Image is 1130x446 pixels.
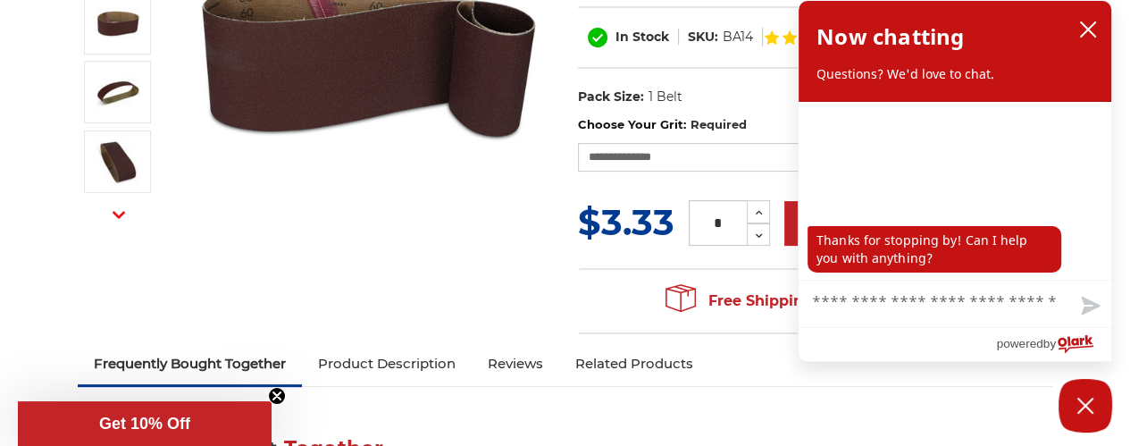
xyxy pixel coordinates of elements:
[648,88,682,106] dd: 1 Belt
[1059,379,1112,433] button: Close Chatbox
[472,344,559,383] a: Reviews
[799,102,1111,280] div: chat
[690,117,746,131] small: Required
[688,28,718,46] dt: SKU:
[99,415,190,433] span: Get 10% Off
[578,200,674,244] span: $3.33
[78,344,302,383] a: Frequently Bought Together
[723,28,753,46] dd: BA14
[665,283,964,319] span: Free Shipping on orders over $149
[578,116,1052,134] label: Choose Your Grit:
[996,328,1111,361] a: Powered by Olark
[18,401,272,446] div: Get 10% OffClose teaser
[96,139,140,184] img: 4" x 24" Sanding Belt - AOX
[996,332,1042,355] span: powered
[268,387,286,405] button: Close teaser
[816,19,964,55] h2: Now chatting
[559,344,709,383] a: Related Products
[578,88,644,106] dt: Pack Size:
[615,29,669,45] span: In Stock
[96,1,140,46] img: 4" x 24" AOX Sanding Belt
[1043,332,1056,355] span: by
[1067,286,1111,327] button: Send message
[1074,16,1102,43] button: close chatbox
[808,226,1061,273] p: Thanks for stopping by! Can I help you with anything?
[97,195,140,233] button: Next
[302,344,472,383] a: Product Description
[816,65,1093,83] p: Questions? We'd love to chat.
[96,70,140,114] img: 4" x 24" Sanding Belt - Aluminum Oxide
